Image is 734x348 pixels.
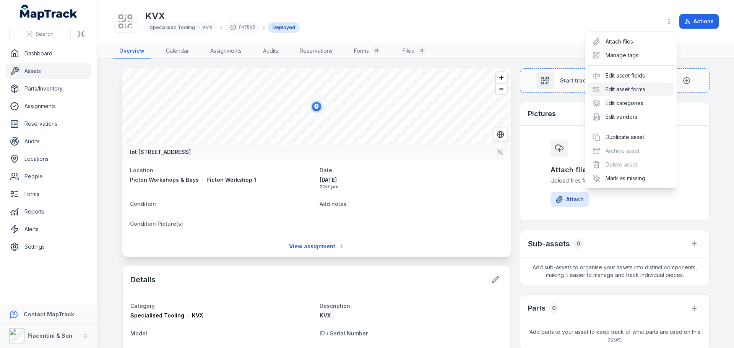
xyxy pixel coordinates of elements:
[588,172,674,185] div: Mark as missing
[588,35,674,49] div: Attach files
[588,144,674,158] div: Archive asset
[588,83,674,96] div: Edit asset forms
[588,130,674,144] div: Duplicate asset
[588,69,674,83] div: Edit asset fields
[588,158,674,172] div: Delete asset
[588,96,674,110] div: Edit categories
[588,49,674,62] div: Manage tags
[588,110,674,124] div: Edit vendors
